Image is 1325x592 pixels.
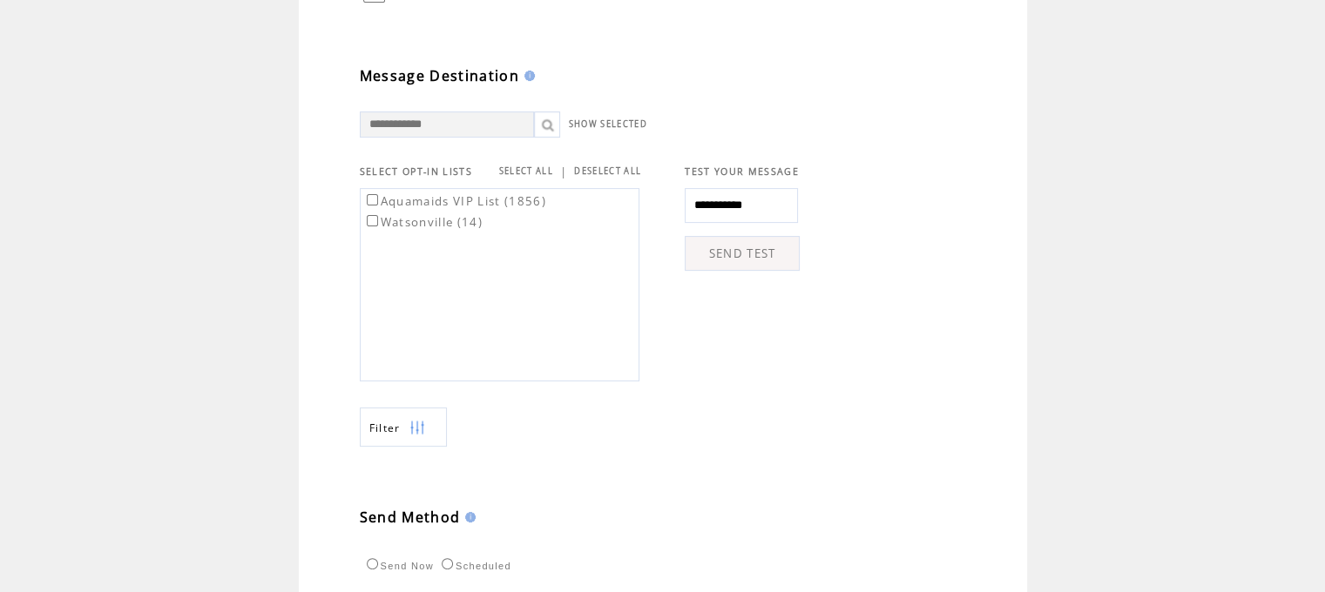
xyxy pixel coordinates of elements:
[685,165,799,178] span: TEST YOUR MESSAGE
[367,215,378,226] input: Watsonville (14)
[519,71,535,81] img: help.gif
[460,512,476,522] img: help.gif
[569,118,647,130] a: SHOW SELECTED
[369,420,401,435] span: Show filters
[367,194,378,205] input: Aquamaids VIP List (1856)
[360,66,519,85] span: Message Destination
[360,407,447,447] a: Filter
[363,193,546,209] label: Aquamaids VIP List (1856)
[367,558,378,569] input: Send Now
[409,408,425,447] img: filters.png
[574,165,641,177] a: DESELECT ALL
[442,558,453,569] input: Scheduled
[560,164,567,179] span: |
[437,561,511,571] label: Scheduled
[362,561,434,571] label: Send Now
[499,165,553,177] a: SELECT ALL
[360,165,472,178] span: SELECT OPT-IN LISTS
[363,214,483,230] label: Watsonville (14)
[685,236,800,271] a: SEND TEST
[360,508,461,527] span: Send Method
